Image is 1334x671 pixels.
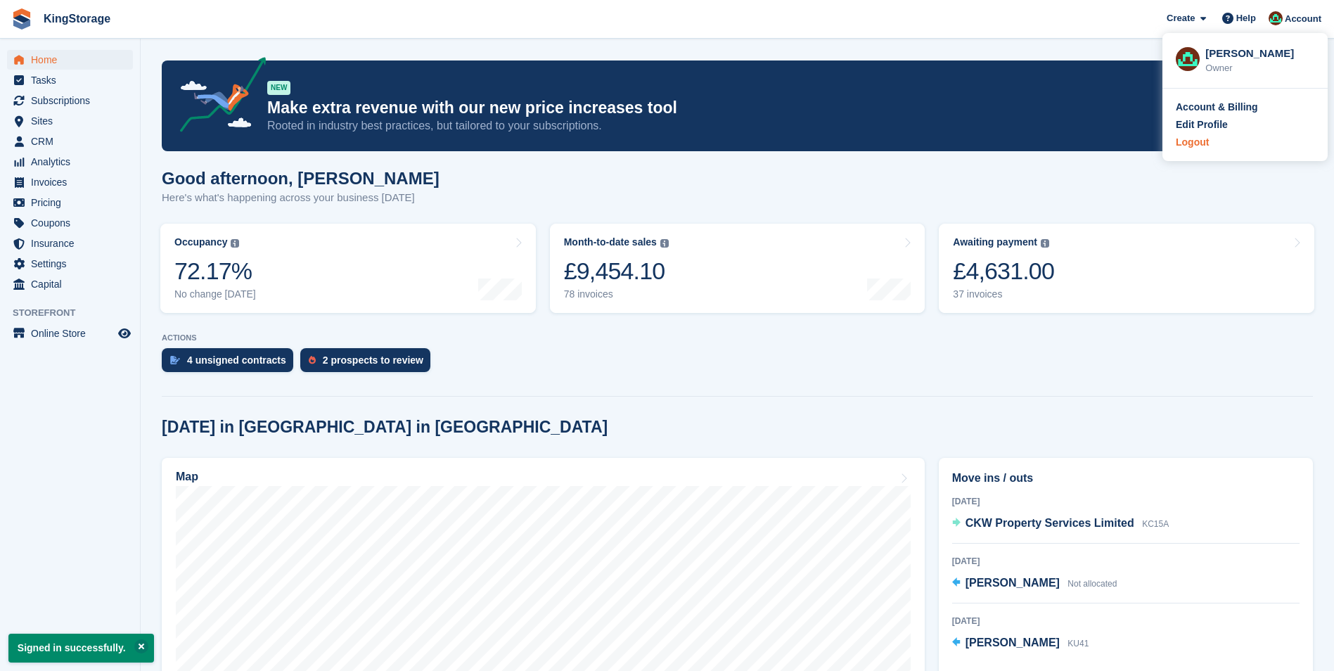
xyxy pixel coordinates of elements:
[966,577,1060,589] span: [PERSON_NAME]
[564,257,669,286] div: £9,454.10
[953,257,1054,286] div: £4,631.00
[8,634,154,663] p: Signed in successfully.
[952,495,1300,508] div: [DATE]
[174,236,227,248] div: Occupancy
[13,306,140,320] span: Storefront
[31,193,115,212] span: Pricing
[1067,639,1089,648] span: KU41
[162,348,300,379] a: 4 unsigned contracts
[953,288,1054,300] div: 37 invoices
[966,517,1134,529] span: CKW Property Services Limited
[7,152,133,172] a: menu
[162,190,440,206] p: Here's what's happening across your business [DATE]
[168,57,267,137] img: price-adjustments-announcement-icon-8257ccfd72463d97f412b2fc003d46551f7dbcb40ab6d574587a9cd5c0d94...
[38,7,116,30] a: KingStorage
[7,324,133,343] a: menu
[31,132,115,151] span: CRM
[7,234,133,253] a: menu
[1205,46,1314,58] div: [PERSON_NAME]
[1205,61,1314,75] div: Owner
[1142,519,1169,529] span: KC15A
[952,634,1089,653] a: [PERSON_NAME] KU41
[1176,100,1314,115] a: Account & Billing
[323,354,423,366] div: 2 prospects to review
[162,418,608,437] h2: [DATE] in [GEOGRAPHIC_DATA] in [GEOGRAPHIC_DATA]
[1269,11,1283,25] img: John King
[952,615,1300,627] div: [DATE]
[160,224,536,313] a: Occupancy 72.17% No change [DATE]
[31,70,115,90] span: Tasks
[1176,117,1228,132] div: Edit Profile
[1176,135,1209,150] div: Logout
[1176,100,1258,115] div: Account & Billing
[952,470,1300,487] h2: Move ins / outs
[300,348,437,379] a: 2 prospects to review
[309,356,316,364] img: prospect-51fa495bee0391a8d652442698ab0144808aea92771e9ea1ae160a38d050c398.svg
[31,111,115,131] span: Sites
[7,70,133,90] a: menu
[952,515,1169,533] a: CKW Property Services Limited KC15A
[7,91,133,110] a: menu
[31,274,115,294] span: Capital
[1176,117,1314,132] a: Edit Profile
[11,8,32,30] img: stora-icon-8386f47178a22dfd0bd8f6a31ec36ba5ce8667c1dd55bd0f319d3a0aa187defe.svg
[267,81,290,95] div: NEW
[267,98,1190,118] p: Make extra revenue with our new price increases tool
[7,274,133,294] a: menu
[31,324,115,343] span: Online Store
[31,91,115,110] span: Subscriptions
[939,224,1314,313] a: Awaiting payment £4,631.00 37 invoices
[1176,135,1314,150] a: Logout
[7,111,133,131] a: menu
[1236,11,1256,25] span: Help
[7,193,133,212] a: menu
[162,333,1313,343] p: ACTIONS
[170,356,180,364] img: contract_signature_icon-13c848040528278c33f63329250d36e43548de30e8caae1d1a13099fd9432cc5.svg
[7,132,133,151] a: menu
[31,254,115,274] span: Settings
[31,152,115,172] span: Analytics
[660,239,669,248] img: icon-info-grey-7440780725fd019a000dd9b08b2336e03edf1995a4989e88bcd33f0948082b44.svg
[176,471,198,483] h2: Map
[31,50,115,70] span: Home
[7,254,133,274] a: menu
[7,172,133,192] a: menu
[952,555,1300,568] div: [DATE]
[174,257,256,286] div: 72.17%
[1176,47,1200,71] img: John King
[162,169,440,188] h1: Good afternoon, [PERSON_NAME]
[564,288,669,300] div: 78 invoices
[7,213,133,233] a: menu
[31,172,115,192] span: Invoices
[7,50,133,70] a: menu
[1167,11,1195,25] span: Create
[231,239,239,248] img: icon-info-grey-7440780725fd019a000dd9b08b2336e03edf1995a4989e88bcd33f0948082b44.svg
[31,213,115,233] span: Coupons
[1067,579,1117,589] span: Not allocated
[116,325,133,342] a: Preview store
[953,236,1037,248] div: Awaiting payment
[952,575,1117,593] a: [PERSON_NAME] Not allocated
[31,234,115,253] span: Insurance
[1285,12,1321,26] span: Account
[1041,239,1049,248] img: icon-info-grey-7440780725fd019a000dd9b08b2336e03edf1995a4989e88bcd33f0948082b44.svg
[267,118,1190,134] p: Rooted in industry best practices, but tailored to your subscriptions.
[564,236,657,248] div: Month-to-date sales
[550,224,925,313] a: Month-to-date sales £9,454.10 78 invoices
[966,637,1060,648] span: [PERSON_NAME]
[187,354,286,366] div: 4 unsigned contracts
[174,288,256,300] div: No change [DATE]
